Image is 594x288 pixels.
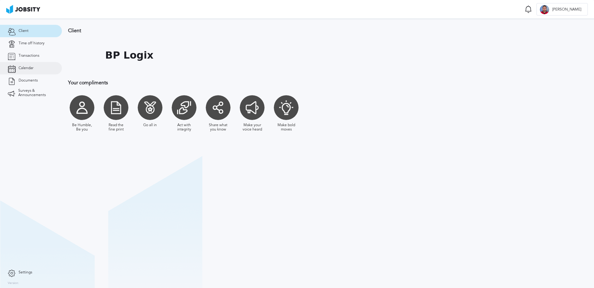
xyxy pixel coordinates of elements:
[6,5,40,14] img: ab4bad089aa723f57921c736e9817d99.png
[207,123,229,132] div: Share what you know
[19,29,28,33] span: Client
[18,89,54,97] span: Surveys & Announcements
[19,270,32,275] span: Settings
[549,7,584,12] span: [PERSON_NAME]
[68,80,404,86] h3: Your compliments
[19,41,45,46] span: Time off history
[241,123,263,132] div: Make your voice heard
[105,50,153,61] h1: BP Logix
[19,54,39,58] span: Transactions
[143,123,157,127] div: Go all in
[105,123,127,132] div: Read the fine print
[19,78,38,83] span: Documents
[68,28,404,33] h3: Client
[540,5,549,14] div: C
[19,66,33,70] span: Calendar
[71,123,93,132] div: Be Humble, Be you
[536,3,588,16] button: C[PERSON_NAME]
[173,123,195,132] div: Act with integrity
[275,123,297,132] div: Make bold moves
[8,281,19,285] label: Version:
